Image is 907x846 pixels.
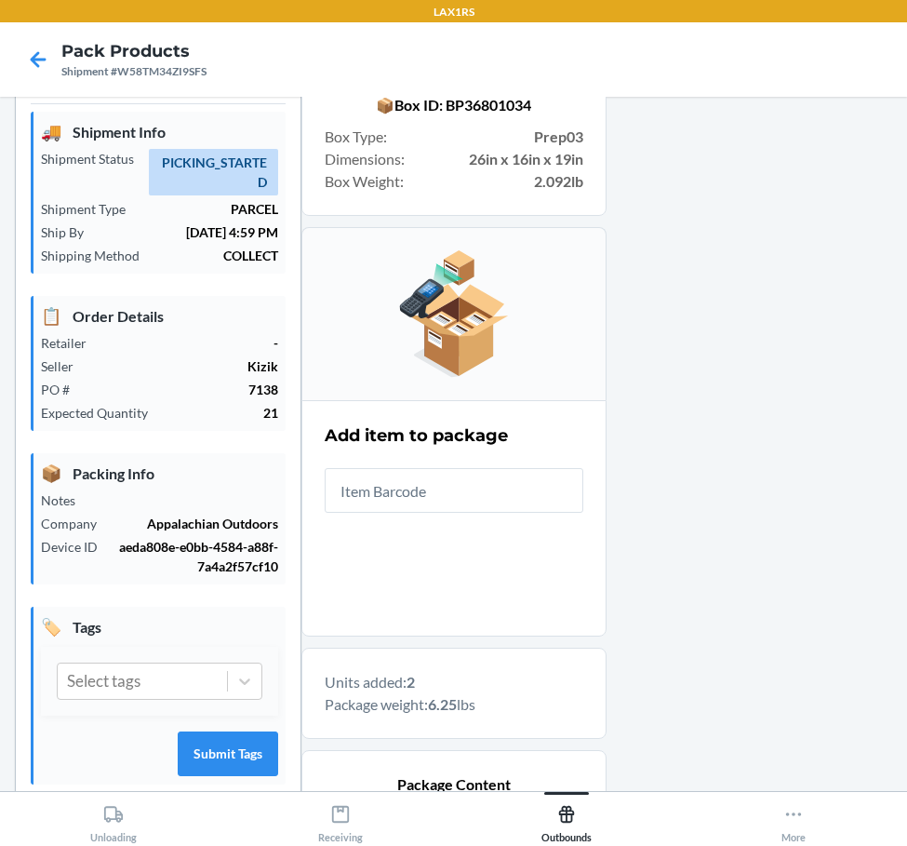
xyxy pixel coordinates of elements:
span: PICKING_STARTED [149,149,278,195]
span: 📦 [41,461,61,486]
span: 📋 [41,303,61,329]
p: Tags [41,614,278,639]
h2: Add item to package [325,423,508,448]
div: Receiving [318,797,363,843]
p: COLLECT [154,246,278,265]
p: [DATE] 4:59 PM [99,222,278,242]
p: Shipment Status [41,149,149,168]
div: More [781,797,806,843]
p: 7138 [85,380,278,399]
p: Seller [41,356,88,376]
h4: Pack Products [61,39,207,63]
p: Company [41,514,112,533]
div: Select tags [67,669,140,693]
span: Package Content [397,773,511,796]
p: Ship By [41,222,99,242]
b: 2 [407,673,415,691]
p: Package weight: lbs [325,693,583,716]
div: Unloading [90,797,137,843]
p: 📦 Box ID: BP36801034 [325,94,583,116]
strong: Prep03 [534,126,583,148]
p: aeda808e-e0bb-4584-a88f-7a4a2f57cf10 [113,537,278,576]
input: Item Barcode [325,468,583,513]
div: Outbounds [541,797,592,843]
span: Box Type : [325,126,387,148]
p: Units added: [325,671,583,693]
p: 21 [163,403,278,423]
p: Device ID [41,537,113,557]
b: 6.25 [428,695,457,713]
strong: 2.092lb [534,170,583,193]
p: PO # [41,380,85,399]
span: Box Weight : [325,170,404,193]
p: Shipping Method [41,246,154,265]
p: Shipment Type [41,199,140,219]
p: Shipment Info [41,119,278,144]
button: Outbounds [454,792,681,843]
span: Dimensions : [325,148,405,170]
button: Submit Tags [178,732,278,776]
span: 🏷️ [41,614,61,639]
p: - [101,333,278,353]
button: Receiving [227,792,454,843]
p: Expected Quantity [41,403,163,423]
p: Packing Info [41,461,278,486]
button: More [680,792,907,843]
span: 🚚 [41,119,61,144]
strong: 26in x 16in x 19in [469,148,583,170]
p: Order Details [41,303,278,329]
p: LAX1RS [433,4,474,20]
p: Notes [41,490,90,510]
p: Appalachian Outdoors [112,514,278,533]
p: Retailer [41,333,101,353]
p: PARCEL [140,199,278,219]
p: Kizik [88,356,278,376]
div: Shipment #W58TM34ZI9SFS [61,63,207,80]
